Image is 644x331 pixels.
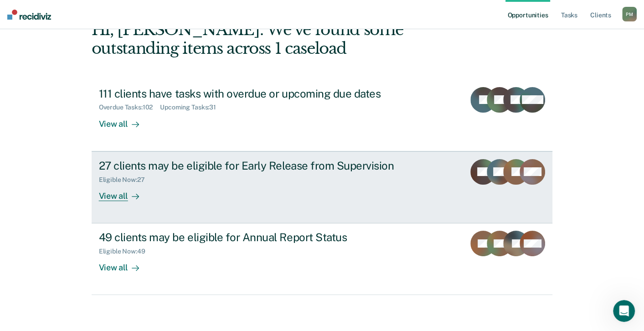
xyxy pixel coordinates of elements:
div: View all [99,183,150,201]
div: Eligible Now : 49 [99,248,153,255]
div: 27 clients may be eligible for Early Release from Supervision [99,159,419,172]
div: View all [99,255,150,273]
div: P M [622,7,637,21]
div: View all [99,111,150,129]
div: Hi, [PERSON_NAME]. We’ve found some outstanding items across 1 caseload [92,21,460,58]
a: 49 clients may be eligible for Annual Report StatusEligible Now:49View all [92,223,553,295]
div: Eligible Now : 27 [99,176,152,184]
iframe: Intercom live chat [613,300,635,322]
div: 111 clients have tasks with overdue or upcoming due dates [99,87,419,100]
button: PM [622,7,637,21]
img: Recidiviz [7,10,51,20]
div: Upcoming Tasks : 31 [160,103,223,111]
div: 49 clients may be eligible for Annual Report Status [99,231,419,244]
a: 111 clients have tasks with overdue or upcoming due datesOverdue Tasks:102Upcoming Tasks:31View all [92,80,553,151]
div: Overdue Tasks : 102 [99,103,160,111]
a: 27 clients may be eligible for Early Release from SupervisionEligible Now:27View all [92,151,553,223]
